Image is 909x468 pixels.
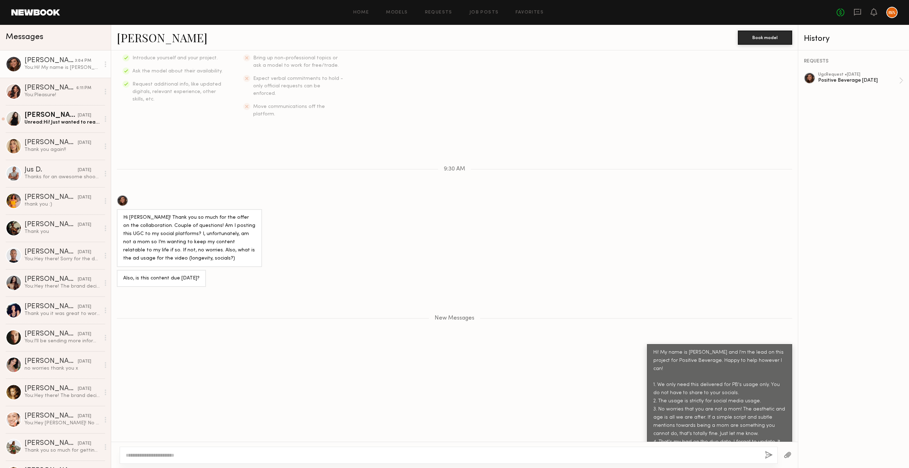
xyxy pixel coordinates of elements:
span: Bring up non-professional topics or ask a model to work for free/trade. [253,56,339,68]
a: ugcRequest •[DATE]Positive Beverage [DATE] [818,72,903,89]
span: Request additional info, like updated digitals, relevant experience, other skills, etc. [132,82,221,102]
span: 9:30 AM [444,166,465,172]
span: New Messages [435,315,474,321]
div: [DATE] [78,249,91,256]
div: Positive Beverage [DATE] [818,77,899,84]
div: [DATE] [78,194,91,201]
div: [DATE] [78,276,91,283]
div: [DATE] [78,222,91,228]
a: Job Posts [469,10,499,15]
div: [DATE] [78,140,91,146]
div: [PERSON_NAME] [25,85,76,92]
span: Move communications off the platform. [253,104,325,116]
div: REQUESTS [804,59,903,64]
span: Introduce yourself and your project. [132,56,218,60]
div: [PERSON_NAME] [25,194,78,201]
a: Book model [738,34,792,40]
div: [PERSON_NAME] [25,249,78,256]
div: Thank you again!! [25,146,100,153]
button: Book model [738,31,792,45]
div: You: Hey there! The brand decided to move forward with a different model, but we will keep you on... [25,392,100,399]
div: [DATE] [78,440,91,447]
a: Favorites [516,10,544,15]
div: no worries thank you x [25,365,100,372]
div: [PERSON_NAME] [25,112,78,119]
div: [PERSON_NAME] [25,276,78,283]
div: Thank you it was great to work with you guys [25,310,100,317]
div: [DATE] [78,167,91,174]
div: You: Hi! My name is [PERSON_NAME] and I'm the lead on this project for Positive Beverage. Happy t... [25,64,100,71]
div: [PERSON_NAME] [25,139,78,146]
a: [PERSON_NAME] [117,30,207,45]
div: [PERSON_NAME] [25,303,78,310]
div: Unread: Hi! Just wanted to reach out to notify you that I am back in town and would love to work ... [25,119,100,126]
div: Thank you [25,228,100,235]
div: [PERSON_NAME] [25,413,78,420]
div: [DATE] [78,112,91,119]
div: Also, is this content due [DATE]? [123,274,200,283]
div: thank you :) [25,201,100,208]
div: [DATE] [78,331,91,338]
span: Messages [6,33,43,41]
div: 6:11 PM [76,85,91,92]
div: History [804,35,903,43]
div: ugc Request • [DATE] [818,72,899,77]
div: [PERSON_NAME] [25,57,75,64]
div: 3:04 PM [75,58,91,64]
div: Thanks for an awesome shoot! Cant wait to make it happen again! [25,174,100,180]
div: Hi! My name is [PERSON_NAME] and I'm the lead on this project for Positive Beverage. Happy to hel... [653,349,786,455]
a: Home [353,10,369,15]
a: Models [386,10,408,15]
div: [PERSON_NAME] [25,331,78,338]
div: Jus D. [25,167,78,174]
div: You: Hey there! Sorry for the delay. The brand decided to move forward with a different model, bu... [25,256,100,262]
div: Thank you so much for getting back to me! [25,447,100,454]
div: [DATE] [78,358,91,365]
div: [PERSON_NAME] [25,221,78,228]
a: Requests [425,10,452,15]
span: Expect verbal commitments to hold - only official requests can be enforced. [253,76,343,96]
div: [DATE] [78,304,91,310]
div: [PERSON_NAME] [25,440,78,447]
div: [PERSON_NAME] [25,358,78,365]
div: You: Hey there! The brand decided to move forward with a different model, but we will keep you on... [25,283,100,290]
div: Hi [PERSON_NAME]! Thank you so much for the offer on the collaboration. Couple of questions! Am I... [123,214,256,263]
div: You: I'll be sending more information [DATE]. Have a great rest of your week! [25,338,100,344]
div: [DATE] [78,386,91,392]
div: [DATE] [78,413,91,420]
div: You: Pleasure! [25,92,100,98]
span: Ask the model about their availability. [132,69,223,74]
div: [PERSON_NAME] [25,385,78,392]
div: You: Hey [PERSON_NAME]! No worries at all. The brand decided to move forward with a different mod... [25,420,100,426]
